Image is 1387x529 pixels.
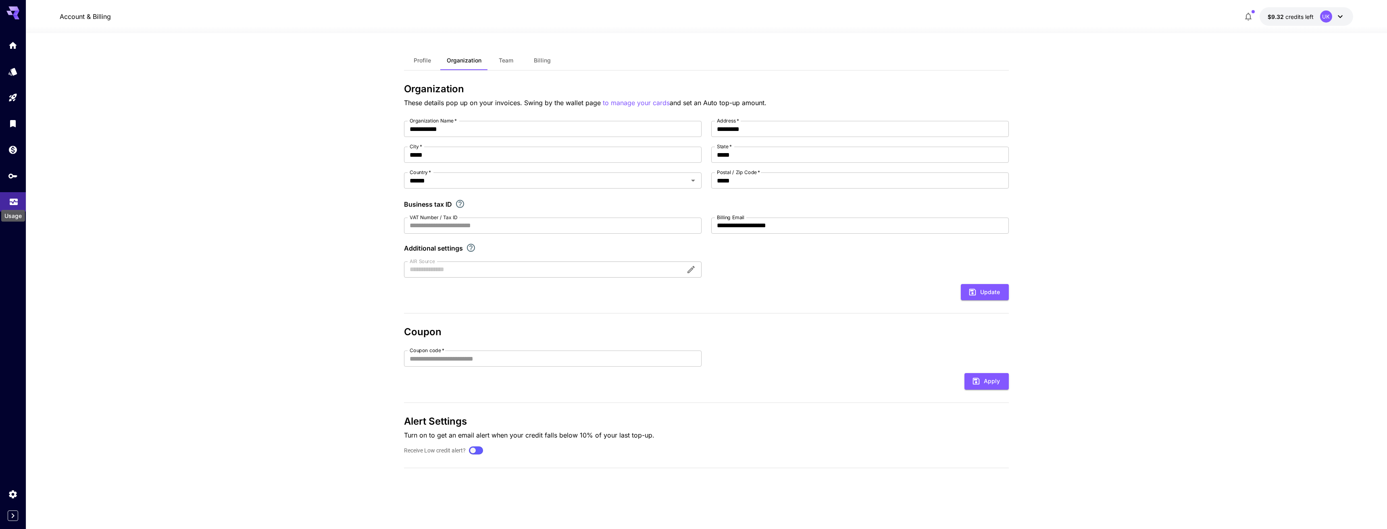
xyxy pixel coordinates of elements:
p: Additional settings [404,243,463,253]
label: Address [717,117,739,124]
button: Update [961,284,1009,301]
div: Library [8,118,18,129]
nav: breadcrumb [60,12,111,21]
span: Team [499,57,513,64]
h3: Organization [404,83,1009,95]
h3: Coupon [404,326,1009,338]
button: to manage your cards [603,98,670,108]
div: Usage [1,210,25,222]
div: UK [1320,10,1332,23]
label: Organization Name [410,117,457,124]
span: Profile [414,57,431,64]
span: and set an Auto top-up amount. [670,99,766,107]
p: Business tax ID [404,199,452,209]
label: Billing Email [717,214,744,221]
span: Organization [447,57,481,64]
label: Country [410,169,431,176]
div: $9.3244 [1268,12,1314,21]
span: Billing [534,57,551,64]
div: Wallet [8,145,18,155]
div: Home [8,40,18,50]
div: Usage [9,195,19,205]
span: $9.32 [1268,13,1285,20]
div: Settings [8,489,18,499]
svg: Explore additional customization settings [466,243,476,253]
h3: Alert Settings [404,416,1009,427]
div: Playground [8,93,18,103]
button: Open [687,175,699,186]
button: Apply [964,373,1009,390]
button: $9.3244UK [1260,7,1353,26]
button: Expand sidebar [8,510,18,521]
label: State [717,143,732,150]
span: credits left [1285,13,1314,20]
label: Coupon code [410,347,444,354]
div: API Keys [8,171,18,181]
label: VAT Number / Tax ID [410,214,458,221]
p: Turn on to get an email alert when your credit falls below 10% of your last top-up. [404,430,1009,440]
svg: If you are a business tax registrant, please enter your business tax ID here. [455,199,465,209]
label: AIR Source [410,258,435,265]
label: Postal / Zip Code [717,169,760,176]
a: Account & Billing [60,12,111,21]
span: These details pop up on your invoices. Swing by the wallet page [404,99,603,107]
div: Models [8,66,18,77]
label: Receive Low credit alert? [404,446,466,455]
label: City [410,143,422,150]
